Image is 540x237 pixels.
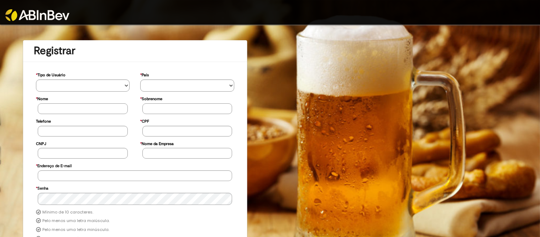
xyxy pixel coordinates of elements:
[36,182,48,193] label: Senha
[140,93,162,103] label: Sobrenome
[42,218,110,224] label: Pelo menos uma letra maiúscula.
[36,115,51,126] label: Telefone
[36,69,65,79] label: Tipo de Usuário
[42,227,109,233] label: Pelo menos uma letra minúscula.
[36,138,46,148] label: CNPJ
[140,115,149,126] label: CPF
[5,9,69,21] img: ABInbev-white.png
[42,210,93,215] label: Mínimo de 10 caracteres.
[36,93,48,103] label: Nome
[140,138,174,148] label: Nome da Empresa
[34,45,236,57] h1: Registrar
[36,160,72,170] label: Endereço de E-mail
[140,69,149,79] label: País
